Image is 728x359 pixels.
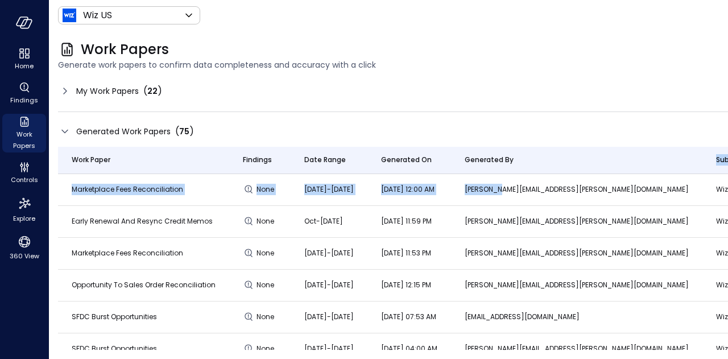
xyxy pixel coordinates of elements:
[72,154,110,166] span: Work Paper
[72,280,216,290] span: Opportunity To Sales Order Reconciliation
[465,216,689,227] p: [PERSON_NAME][EMAIL_ADDRESS][PERSON_NAME][DOMAIN_NAME]
[72,184,183,194] span: Marketplace Fees Reconciliation
[465,154,514,166] span: Generated By
[465,343,689,354] p: [PERSON_NAME][EMAIL_ADDRESS][PERSON_NAME][DOMAIN_NAME]
[13,213,35,224] span: Explore
[304,344,354,353] span: [DATE]-[DATE]
[381,312,436,321] span: [DATE] 07:53 AM
[11,174,38,185] span: Controls
[465,247,689,259] p: [PERSON_NAME][EMAIL_ADDRESS][PERSON_NAME][DOMAIN_NAME]
[257,279,277,291] span: None
[2,114,46,152] div: Work Papers
[304,280,354,290] span: [DATE]-[DATE]
[304,248,354,258] span: [DATE]-[DATE]
[2,46,46,73] div: Home
[72,344,157,353] span: SFDC Burst Opportunities
[15,60,34,72] span: Home
[72,312,157,321] span: SFDC Burst Opportunities
[257,343,277,354] span: None
[147,85,158,97] span: 22
[465,184,689,195] p: [PERSON_NAME][EMAIL_ADDRESS][PERSON_NAME][DOMAIN_NAME]
[465,311,689,323] p: [EMAIL_ADDRESS][DOMAIN_NAME]
[72,248,183,258] span: Marketplace Fees Reconciliation
[2,80,46,107] div: Findings
[179,126,189,137] span: 75
[10,250,39,262] span: 360 View
[10,94,38,106] span: Findings
[81,40,169,59] span: Work Papers
[381,184,435,194] span: [DATE] 12:00 AM
[304,184,354,194] span: [DATE]-[DATE]
[2,193,46,225] div: Explore
[257,216,277,227] span: None
[381,248,431,258] span: [DATE] 11:53 PM
[76,125,171,138] span: Generated Work Papers
[83,9,112,22] p: Wiz US
[243,154,272,166] span: Findings
[257,247,277,259] span: None
[381,280,431,290] span: [DATE] 12:15 PM
[72,216,213,226] span: Early Renewal and Resync Credit Memos
[143,84,162,98] div: ( )
[304,154,346,166] span: Date Range
[257,311,277,323] span: None
[76,85,139,97] span: My Work Papers
[304,312,354,321] span: [DATE]-[DATE]
[2,159,46,187] div: Controls
[2,232,46,263] div: 360 View
[381,216,432,226] span: [DATE] 11:59 PM
[381,154,432,166] span: Generated On
[63,9,76,22] img: Icon
[175,125,194,138] div: ( )
[381,344,437,353] span: [DATE] 04:00 AM
[465,279,689,291] p: [PERSON_NAME][EMAIL_ADDRESS][PERSON_NAME][DOMAIN_NAME]
[7,129,42,151] span: Work Papers
[304,216,343,226] span: Oct-[DATE]
[257,184,277,195] span: None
